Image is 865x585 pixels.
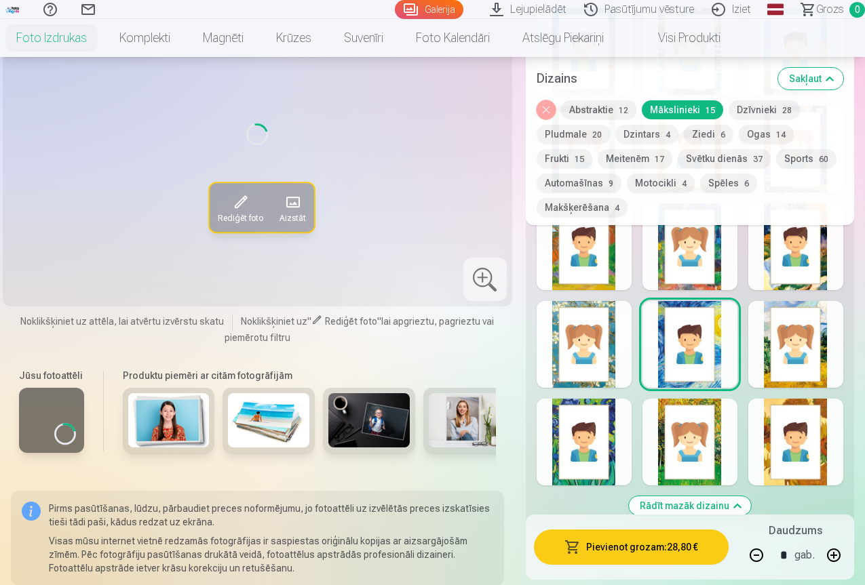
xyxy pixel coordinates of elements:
span: Aizstāt [280,213,306,224]
button: Svētku dienās37 [678,149,771,168]
a: Visi produkti [620,19,737,57]
span: 28 [782,106,792,115]
a: Komplekti [103,19,187,57]
span: 15 [575,155,584,164]
button: Rediģēt foto [210,183,271,232]
button: Sports60 [776,149,837,168]
span: Rediģēt foto [325,316,377,327]
button: Dzīvnieki28 [729,100,800,119]
a: Atslēgu piekariņi [506,19,620,57]
button: Ogas14 [739,125,794,144]
button: Makšķerēšana4 [537,198,628,217]
button: Frukti15 [537,149,592,168]
span: 9 [609,179,613,188]
a: Krūzes [260,19,328,57]
div: gab. [794,539,815,571]
h6: Jūsu fotoattēli [19,369,84,382]
span: 4 [682,179,687,188]
span: Noklikšķiniet uz attēla, lai atvērtu izvērstu skatu [20,315,224,328]
button: Rādīt mazāk dizainu [629,496,751,515]
span: 20 [592,130,602,140]
span: 4 [666,130,670,140]
button: Meitenēm17 [598,149,672,168]
span: 6 [744,179,749,188]
button: Automašīnas9 [537,174,621,193]
span: " [307,316,311,327]
p: Pirms pasūtīšanas, lūdzu, pārbaudiet preces noformējumu, jo fotoattēli uz izvēlētās preces izskat... [49,502,493,529]
a: Magnēti [187,19,260,57]
span: 12 [619,106,628,115]
img: /fa1 [5,5,20,14]
button: Motocikli4 [627,174,695,193]
span: 4 [615,203,619,213]
span: Grozs [816,1,844,18]
p: Visas mūsu internet vietnē redzamās fotogrāfijas ir saspiestas oriģinālu kopijas ar aizsargājošām... [49,534,493,575]
h5: Dizains [537,69,767,88]
button: Sakļaut [778,68,843,89]
span: Noklikšķiniet uz [241,316,307,327]
button: Aizstāt [271,183,314,232]
button: Ziedi6 [684,125,733,144]
span: 37 [753,155,763,164]
span: " [377,316,381,327]
button: Abstraktie12 [561,100,636,119]
span: 14 [776,130,786,140]
a: Foto kalendāri [400,19,506,57]
button: Spēles6 [700,174,757,193]
span: 6 [720,130,725,140]
span: 60 [819,155,828,164]
button: Dzintars4 [615,125,678,144]
h6: Produktu piemēri ar citām fotogrāfijām [117,369,496,382]
span: 0 [849,2,865,18]
h5: Daudzums [769,523,822,539]
span: 15 [706,106,715,115]
button: Pievienot grozam:28,80 € [534,529,729,565]
a: Suvenīri [328,19,400,57]
span: Rediģēt foto [218,213,263,224]
button: Pludmale20 [537,125,610,144]
span: 17 [655,155,664,164]
button: Mākslinieki15 [642,100,723,119]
